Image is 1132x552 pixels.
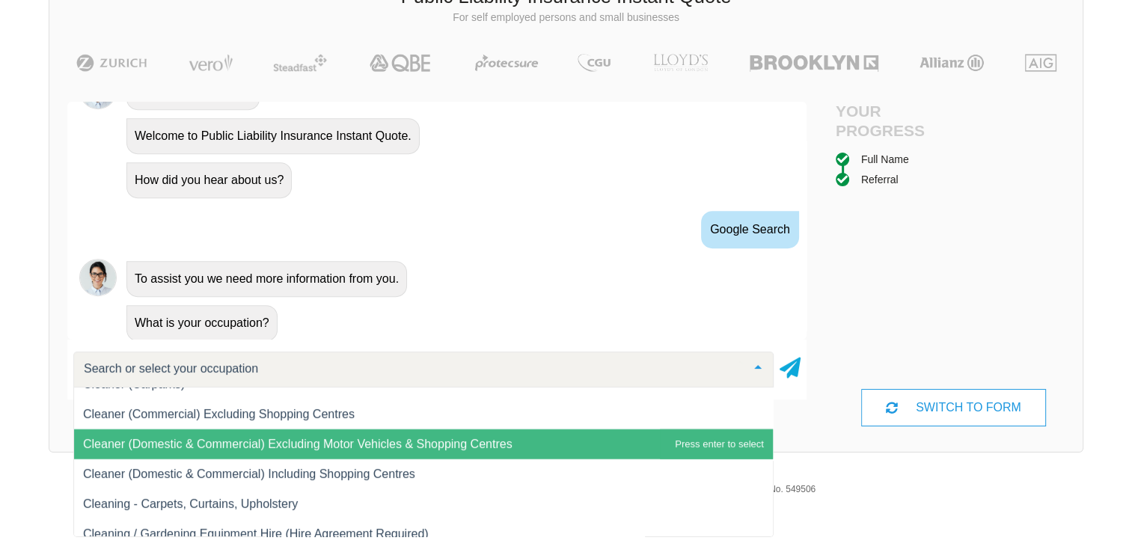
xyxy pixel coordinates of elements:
[61,10,1071,25] p: For self employed persons and small businesses
[572,54,617,72] img: CGU | Public Liability Insurance
[836,102,954,139] h4: Your Progress
[83,467,415,480] span: Cleaner (Domestic & Commercial) Including Shopping Centres
[361,54,441,72] img: QBE | Public Liability Insurance
[1019,54,1063,72] img: AIG | Public Liability Insurance
[126,305,278,341] div: What is your occupation?
[861,171,899,188] div: Referral
[83,527,429,540] span: Cleaning / Gardening Equipment Hire (Hire Agreement Required)
[83,438,513,450] span: Cleaner (Domestic & Commercial) Excluding Motor Vehicles & Shopping Centres
[83,408,355,420] span: Cleaner (Commercial) Excluding Shopping Centres
[126,261,407,297] div: To assist you we need more information from you.
[701,211,799,248] div: Google Search
[469,54,545,72] img: Protecsure | Public Liability Insurance
[70,54,154,72] img: Zurich | Public Liability Insurance
[861,389,1046,426] div: SWITCH TO FORM
[83,497,298,510] span: Cleaning - Carpets, Curtains, Upholstery
[182,54,239,72] img: Vero | Public Liability Insurance
[861,151,909,168] div: Full Name
[80,361,743,376] input: Search or select your occupation
[126,118,420,154] div: Welcome to Public Liability Insurance Instant Quote.
[267,54,333,72] img: Steadfast | Public Liability Insurance
[79,259,117,296] img: Chatbot | PLI
[744,54,884,72] img: Brooklyn | Public Liability Insurance
[645,54,717,72] img: LLOYD's | Public Liability Insurance
[126,162,292,198] div: How did you hear about us?
[912,54,991,72] img: Allianz | Public Liability Insurance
